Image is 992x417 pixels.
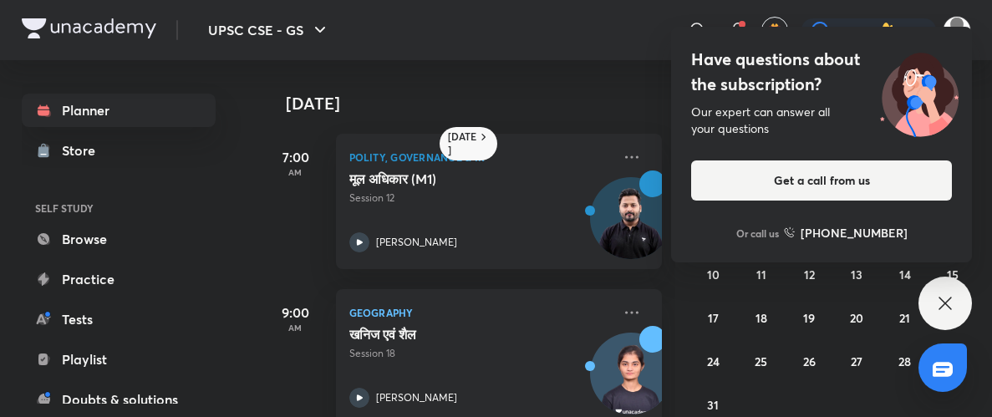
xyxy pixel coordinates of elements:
[851,267,862,282] abbr: August 13, 2025
[707,267,720,282] abbr: August 10, 2025
[349,147,612,167] p: Polity, Governance & IR
[784,224,908,242] a: [PHONE_NUMBER]
[899,267,911,282] abbr: August 14, 2025
[62,140,105,160] div: Store
[699,304,726,331] button: August 17, 2025
[262,147,329,167] h5: 7:00
[349,191,612,206] p: Session 12
[262,303,329,323] h5: 9:00
[699,348,726,374] button: August 24, 2025
[376,235,457,250] p: [PERSON_NAME]
[748,261,775,287] button: August 11, 2025
[22,303,216,336] a: Tests
[198,13,340,47] button: UPSC CSE - GS
[851,353,862,369] abbr: August 27, 2025
[262,167,329,177] p: AM
[943,16,971,44] img: Komal
[803,353,816,369] abbr: August 26, 2025
[22,194,216,222] h6: SELF STUDY
[892,261,918,287] button: August 14, 2025
[22,94,216,127] a: Planner
[691,104,952,137] div: Our expert can answer all your questions
[376,390,457,405] p: [PERSON_NAME]
[22,262,216,296] a: Practice
[22,18,156,43] a: Company Logo
[736,226,779,241] p: Or call us
[286,94,679,114] h4: [DATE]
[804,267,815,282] abbr: August 12, 2025
[349,170,557,187] h5: मूल अधिकार (M1)
[691,47,952,97] h4: Have questions about the subscription?
[947,267,959,282] abbr: August 15, 2025
[796,261,822,287] button: August 12, 2025
[796,304,822,331] button: August 19, 2025
[843,348,870,374] button: August 27, 2025
[796,348,822,374] button: August 26, 2025
[755,353,767,369] abbr: August 25, 2025
[707,397,719,413] abbr: August 31, 2025
[22,222,216,256] a: Browse
[708,310,719,326] abbr: August 17, 2025
[892,304,918,331] button: August 21, 2025
[755,310,767,326] abbr: August 18, 2025
[748,304,775,331] button: August 18, 2025
[691,160,952,201] button: Get a call from us
[262,323,329,333] p: AM
[591,186,671,267] img: Avatar
[699,261,726,287] button: August 10, 2025
[878,22,895,38] img: streak
[349,303,612,323] p: Geography
[761,17,788,43] button: avatar
[850,310,863,326] abbr: August 20, 2025
[899,310,910,326] abbr: August 21, 2025
[748,348,775,374] button: August 25, 2025
[22,18,156,38] img: Company Logo
[707,353,720,369] abbr: August 24, 2025
[22,343,216,376] a: Playlist
[349,326,557,343] h5: खनिज एवं शैल
[867,47,972,137] img: ttu_illustration_new.svg
[803,310,815,326] abbr: August 19, 2025
[756,267,766,282] abbr: August 11, 2025
[892,348,918,374] button: August 28, 2025
[349,346,612,361] p: Session 18
[939,261,966,287] button: August 15, 2025
[22,134,216,167] a: Store
[767,23,782,38] img: avatar
[843,261,870,287] button: August 13, 2025
[448,130,477,157] h6: [DATE]
[898,353,911,369] abbr: August 28, 2025
[22,383,216,416] a: Doubts & solutions
[801,224,908,242] h6: [PHONE_NUMBER]
[843,304,870,331] button: August 20, 2025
